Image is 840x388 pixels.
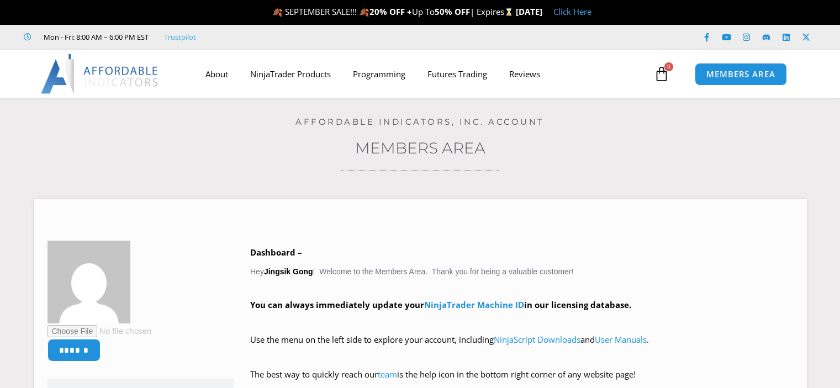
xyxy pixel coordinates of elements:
strong: 20% OFF + [369,6,412,17]
span: Mon - Fri: 8:00 AM – 6:00 PM EST [41,30,149,44]
a: Trustpilot [164,30,196,44]
img: ⌛ [505,8,513,16]
img: 3e961ded3c57598c38b75bad42f30339efeb9c3e633a926747af0a11817a7dee [47,241,130,323]
nav: Menu [194,61,651,87]
a: Programming [342,61,416,87]
a: Affordable Indicators, Inc. Account [295,116,545,127]
strong: You can always immediately update your in our licensing database. [250,299,631,310]
span: 0 [664,62,673,71]
b: Dashboard – [250,247,302,258]
a: team [378,369,397,380]
a: User Manuals [595,334,647,345]
span: 🍂 SEPTEMBER SALE!!! 🍂 Up To | Expires [272,6,516,17]
p: Use the menu on the left side to explore your account, including and . [250,332,793,363]
img: LogoAI | Affordable Indicators – NinjaTrader [41,54,160,94]
a: Futures Trading [416,61,498,87]
a: 0 [637,58,686,90]
strong: 50% OFF [435,6,470,17]
a: NinjaScript Downloads [494,334,580,345]
a: NinjaTrader Products [239,61,342,87]
a: Click Here [553,6,591,17]
a: Members Area [355,139,485,157]
a: Reviews [498,61,551,87]
a: About [194,61,239,87]
strong: Jingsik Gong [264,267,313,276]
a: MEMBERS AREA [695,63,787,86]
strong: [DATE] [516,6,542,17]
a: NinjaTrader Machine ID [424,299,524,310]
span: MEMBERS AREA [706,70,775,78]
